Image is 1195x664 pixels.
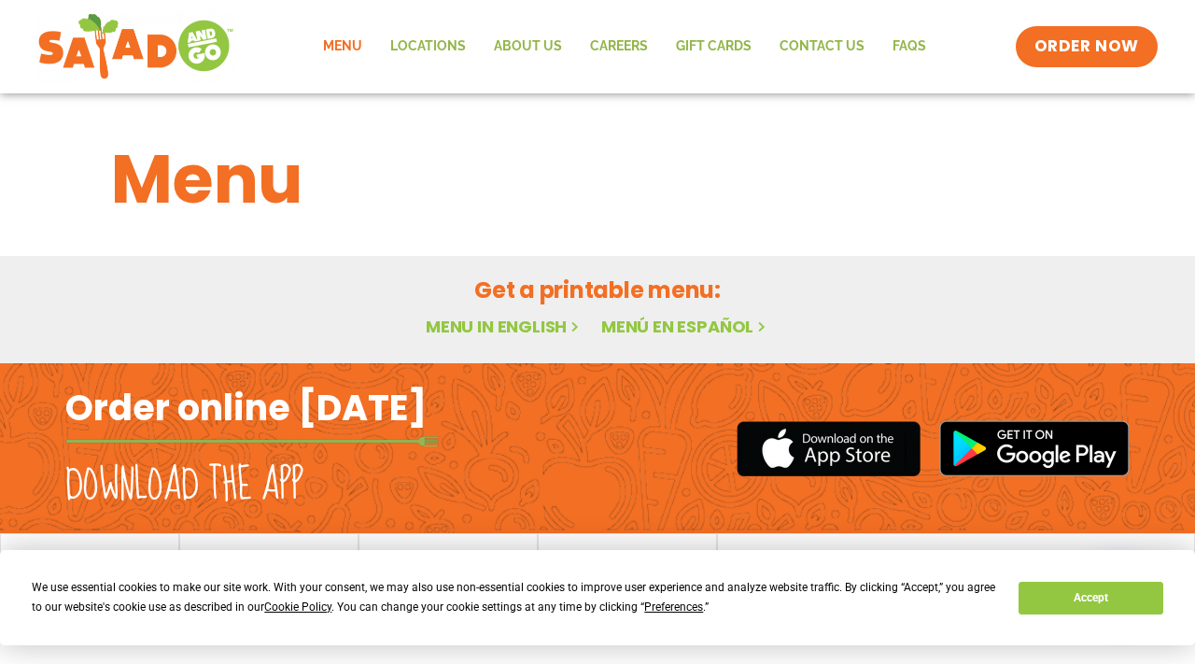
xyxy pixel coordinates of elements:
img: appstore [737,418,921,479]
h2: Get a printable menu: [111,274,1084,306]
a: Menu [309,25,376,68]
span: Preferences [644,600,703,614]
a: ORDER NOW [1016,26,1158,67]
img: fork [65,436,439,446]
img: google_play [939,420,1130,476]
h2: Download the app [65,459,303,512]
a: FAQs [879,25,940,68]
span: ORDER NOW [1034,35,1139,58]
a: Contact Us [766,25,879,68]
a: Menú en español [601,315,769,338]
a: Menu in English [426,315,583,338]
div: We use essential cookies to make our site work. With your consent, we may also use non-essential ... [32,578,996,617]
a: About Us [480,25,576,68]
a: Careers [576,25,662,68]
span: Cookie Policy [264,600,331,614]
a: Locations [376,25,480,68]
a: GIFT CARDS [662,25,766,68]
img: new-SAG-logo-768×292 [37,9,234,84]
button: Accept [1019,582,1162,615]
h1: Menu [111,129,1084,230]
nav: Menu [309,25,940,68]
h2: Order online [DATE] [65,385,427,431]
